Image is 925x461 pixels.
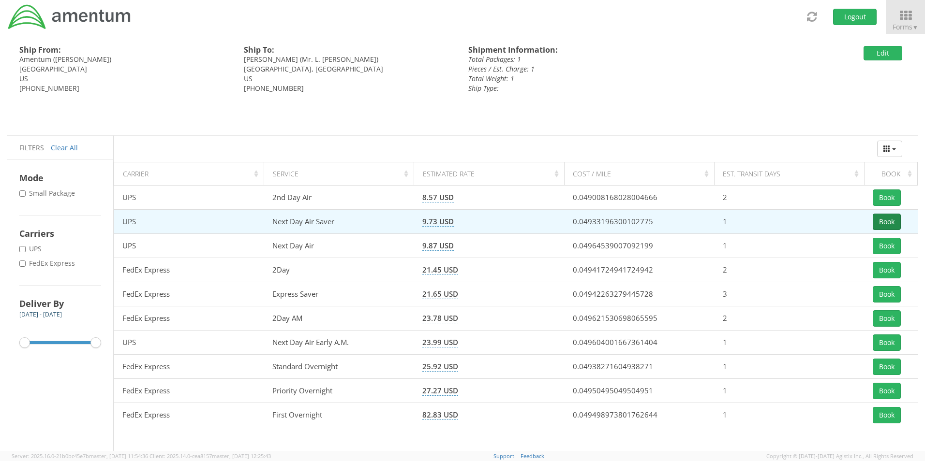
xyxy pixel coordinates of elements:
[114,282,264,306] td: FedEx Express
[893,22,918,31] span: Forms
[564,379,714,403] td: 0.04950495049504951
[264,403,414,427] td: First Overnight
[468,64,753,74] div: Pieces / Est. Charge: 1
[714,282,864,306] td: 3
[564,210,714,234] td: 0.04933196300102775
[19,310,62,318] span: [DATE] - [DATE]
[422,313,458,323] span: 23.78 USD
[877,141,902,157] button: Columns
[244,55,454,64] div: [PERSON_NAME] (Mr. L. [PERSON_NAME])
[264,186,414,210] td: 2nd Day Air
[873,286,901,303] button: Book
[89,452,148,460] span: master, [DATE] 11:54:36
[714,331,864,355] td: 1
[114,210,264,234] td: UPS
[264,282,414,306] td: Express Saver
[114,331,264,355] td: UPS
[244,64,454,74] div: [GEOGRAPHIC_DATA], [GEOGRAPHIC_DATA]
[51,143,78,152] a: Clear All
[873,359,901,375] button: Book
[19,172,101,184] h4: Mode
[714,186,864,210] td: 2
[264,210,414,234] td: Next Day Air Saver
[564,306,714,331] td: 0.049621530698065595
[19,190,26,197] input: Small Package
[714,403,864,427] td: 1
[564,355,714,379] td: 0.04938271604938271
[564,234,714,258] td: 0.04964539007092199
[422,289,458,299] span: 21.65 USD
[114,403,264,427] td: FedEx Express
[264,234,414,258] td: Next Day Air
[564,282,714,306] td: 0.04942263279445728
[422,386,458,396] span: 27.27 USD
[19,46,229,55] h4: Ship From:
[468,55,753,64] div: Total Packages: 1
[564,258,714,282] td: 0.04941724941724942
[873,169,915,179] div: Book
[19,228,101,239] h4: Carriers
[264,258,414,282] td: 2Day
[423,169,561,179] div: Estimated Rate
[264,331,414,355] td: Next Day Air Early A.M.
[912,23,918,31] span: ▼
[19,74,229,84] div: US
[19,298,101,309] h4: Deliver By
[873,214,901,230] button: Book
[19,260,26,267] input: FedEx Express
[19,55,229,64] div: Amentum ([PERSON_NAME])
[114,186,264,210] td: UPS
[714,258,864,282] td: 2
[19,143,44,152] span: Filters
[19,259,77,268] label: FedEx Express
[114,234,264,258] td: UPS
[723,169,861,179] div: Est. Transit Days
[114,306,264,331] td: FedEx Express
[864,46,902,60] button: Edit
[873,310,901,327] button: Book
[573,169,711,179] div: Cost / Mile
[422,192,454,202] span: 8.57 USD
[493,452,514,460] a: Support
[873,189,901,206] button: Book
[714,355,864,379] td: 1
[564,186,714,210] td: 0.049008168028004666
[873,383,901,399] button: Book
[422,265,458,275] span: 21.45 USD
[114,258,264,282] td: FedEx Express
[714,379,864,403] td: 1
[264,379,414,403] td: Priority Overnight
[212,452,271,460] span: master, [DATE] 12:25:43
[123,169,261,179] div: Carrier
[7,3,132,30] img: dyn-intl-logo-049831509241104b2a82.png
[873,407,901,423] button: Book
[114,355,264,379] td: FedEx Express
[149,452,271,460] span: Client: 2025.14.0-cea8157
[264,306,414,331] td: 2Day AM
[422,337,458,347] span: 23.99 USD
[422,410,458,420] span: 82.83 USD
[19,246,26,252] input: UPS
[19,244,44,254] label: UPS
[19,84,229,93] div: [PHONE_NUMBER]
[422,361,458,372] span: 25.92 USD
[264,355,414,379] td: Standard Overnight
[244,46,454,55] h4: Ship To:
[468,74,753,84] div: Total Weight: 1
[244,74,454,84] div: US
[521,452,544,460] a: Feedback
[873,334,901,351] button: Book
[244,84,454,93] div: [PHONE_NUMBER]
[714,234,864,258] td: 1
[114,379,264,403] td: FedEx Express
[714,306,864,331] td: 2
[833,9,877,25] button: Logout
[422,241,454,251] span: 9.87 USD
[564,403,714,427] td: 0.049498973801762644
[19,188,77,198] label: Small Package
[468,46,753,55] h4: Shipment Information:
[714,210,864,234] td: 1
[19,64,229,74] div: [GEOGRAPHIC_DATA]
[12,452,148,460] span: Server: 2025.16.0-21b0bc45e7b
